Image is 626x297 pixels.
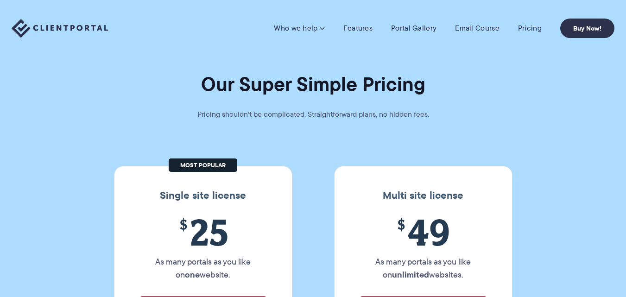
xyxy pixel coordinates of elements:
[140,211,266,253] span: 25
[391,24,436,33] a: Portal Gallery
[455,24,500,33] a: Email Course
[360,255,487,281] p: As many portals as you like on websites.
[360,211,487,253] span: 49
[392,268,429,281] strong: unlimited
[140,255,266,281] p: As many portals as you like on website.
[274,24,324,33] a: Who we help
[185,268,200,281] strong: one
[174,108,452,121] p: Pricing shouldn't be complicated. Straightforward plans, no hidden fees.
[560,19,614,38] a: Buy Now!
[518,24,542,33] a: Pricing
[343,24,373,33] a: Features
[124,190,283,202] h3: Single site license
[344,190,503,202] h3: Multi site license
